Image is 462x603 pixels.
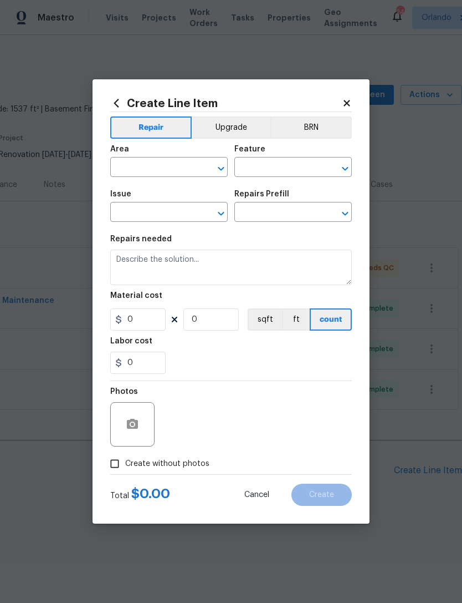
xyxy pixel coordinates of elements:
[110,145,129,153] h5: Area
[192,116,271,139] button: Upgrade
[110,488,170,501] div: Total
[244,491,269,499] span: Cancel
[110,388,138,396] h5: Photos
[234,190,289,198] h5: Repairs Prefill
[234,145,265,153] h5: Feature
[110,116,192,139] button: Repair
[213,206,229,221] button: Open
[227,484,287,506] button: Cancel
[213,161,229,176] button: Open
[110,190,131,198] h5: Issue
[309,491,334,499] span: Create
[110,235,172,243] h5: Repairs needed
[270,116,352,139] button: BRN
[131,487,170,500] span: $ 0.00
[337,161,353,176] button: Open
[110,337,152,345] h5: Labor cost
[110,292,162,300] h5: Material cost
[248,308,282,331] button: sqft
[125,458,209,470] span: Create without photos
[291,484,352,506] button: Create
[110,97,342,109] h2: Create Line Item
[282,308,310,331] button: ft
[337,206,353,221] button: Open
[310,308,352,331] button: count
